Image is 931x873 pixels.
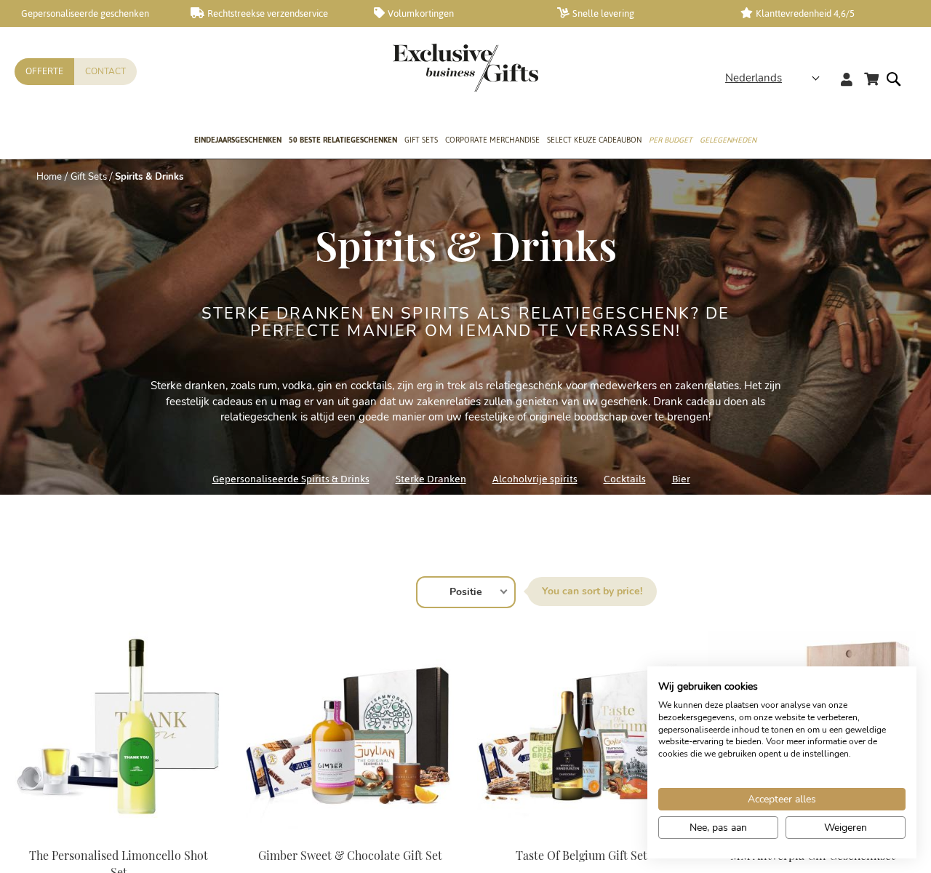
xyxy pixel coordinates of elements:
a: Snelle levering [557,7,717,20]
a: Taste Of Belgium Gift Set [516,848,647,863]
a: The Personalised Limoncello Shot Set [15,829,223,843]
span: Corporate Merchandise [445,132,540,148]
a: Eindejaarsgeschenken [194,123,281,159]
a: Bier [672,469,690,489]
a: Gimber Sweet & Chocolate Gift Set [258,848,442,863]
span: Gift Sets [404,132,438,148]
img: Exclusive Business gifts logo [393,44,538,92]
a: Gift Sets [404,123,438,159]
img: Gimber Sweet & Chocolate Gift Set [246,631,454,835]
span: Weigeren [824,820,867,835]
img: The Personalised Limoncello Shot Set [15,631,223,835]
span: Accepteer alles [748,792,816,807]
span: Select Keuze Cadeaubon [547,132,642,148]
button: Alle cookies weigeren [786,816,906,839]
a: Volumkortingen [374,7,534,20]
a: Taste Of Belgium Gift Set [477,829,685,843]
a: Contact [74,58,137,85]
a: Rechtstreekse verzendservice [191,7,351,20]
a: Gepersonaliseerde Spirits & Drinks [212,469,369,489]
button: Accepteer alle cookies [658,788,906,810]
a: Gimber Sweet & Chocolate Gift Set [246,829,454,843]
a: Klanttevredenheid 4,6/5 [740,7,900,20]
a: Sterke Dranken [396,469,466,489]
p: Sterke dranken, zoals rum, vodka, gin en cocktails, zijn erg in trek als relatiegeschenk voor med... [138,378,793,425]
button: Pas cookie voorkeuren aan [658,816,778,839]
a: Gepersonaliseerde geschenken [7,7,167,20]
h2: Wij gebruiken cookies [658,680,906,693]
a: Alcoholvrije spirits [492,469,578,489]
span: 50 beste relatiegeschenken [289,132,397,148]
a: store logo [393,44,465,92]
img: MM Antverpia Gin Gift Set [708,631,916,835]
a: Gift Sets [71,170,107,183]
a: Corporate Merchandise [445,123,540,159]
label: Sorteer op [527,577,657,606]
strong: Spirits & Drinks [115,170,183,183]
p: We kunnen deze plaatsen voor analyse van onze bezoekersgegevens, om onze website te verbeteren, g... [658,699,906,760]
a: Home [36,170,62,183]
span: Eindejaarsgeschenken [194,132,281,148]
a: Offerte [15,58,74,85]
span: Nee, pas aan [690,820,747,835]
span: Per Budget [649,132,692,148]
span: Spirits & Drinks [315,218,617,271]
a: Gelegenheden [700,123,756,159]
a: Per Budget [649,123,692,159]
h2: Sterke dranken en spirits als relatiegeschenk? De perfecte manier om iemand te verrassen! [193,305,738,340]
a: 50 beste relatiegeschenken [289,123,397,159]
span: Gelegenheden [700,132,756,148]
a: Cocktails [604,469,646,489]
span: Nederlands [725,70,782,87]
img: Taste Of Belgium Gift Set [477,631,685,835]
a: Select Keuze Cadeaubon [547,123,642,159]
